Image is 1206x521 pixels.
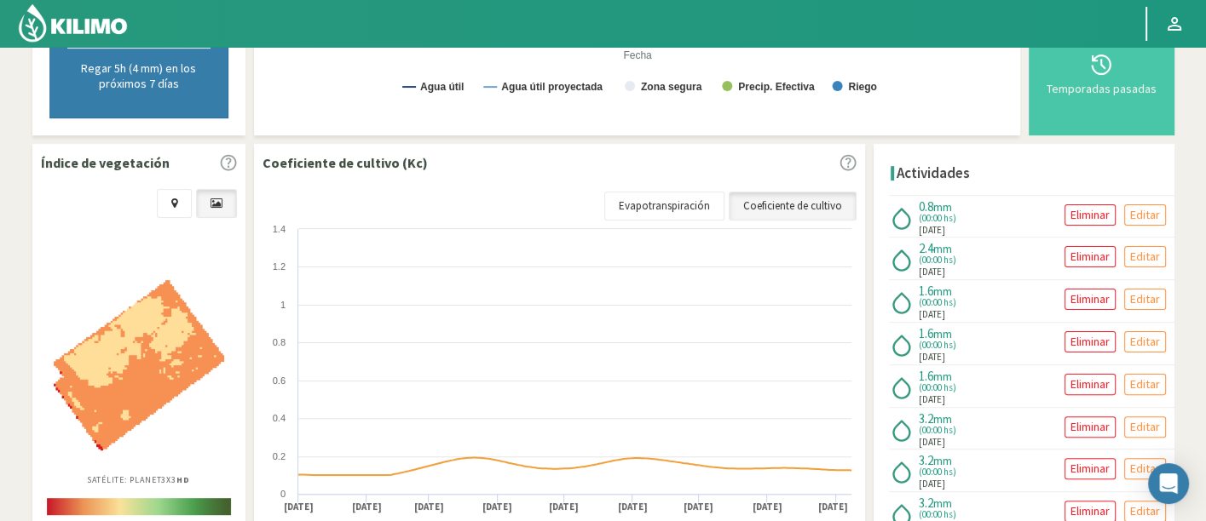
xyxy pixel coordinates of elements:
[1130,289,1160,309] p: Editar
[1130,332,1160,352] p: Editar
[1124,416,1166,438] button: Editar
[919,510,956,519] span: (00:00 hs)
[17,3,129,43] img: Kilimo
[818,501,848,513] text: [DATE]
[1124,374,1166,395] button: Editar
[1065,204,1116,226] button: Eliminar
[919,495,933,511] span: 3.2
[501,81,603,93] text: Agua útil proyectada
[729,192,857,220] a: Coeficiente de cultivo
[1124,331,1166,352] button: Editar
[933,495,952,511] span: mm
[1130,205,1160,225] p: Editar
[623,49,652,61] text: Fecha
[933,411,952,427] span: mm
[919,452,933,468] span: 3.2
[919,392,945,407] span: [DATE]
[919,198,933,215] span: 0.8
[1124,458,1166,479] button: Editar
[482,501,512,513] text: [DATE]
[1070,417,1110,437] p: Eliminar
[1124,204,1166,226] button: Editar
[738,81,815,93] text: Precip. Efectiva
[919,477,945,491] span: [DATE]
[919,214,956,223] span: (00:00 hs)
[283,501,313,513] text: [DATE]
[272,413,285,423] text: 0.4
[1070,205,1110,225] p: Eliminar
[1065,246,1116,267] button: Eliminar
[54,280,224,450] img: 9ff3ec84-f972-4d2e-9c2f-989aedd1ba84_-_planet_-_2025-09-06.png
[549,501,579,513] text: [DATE]
[1130,375,1160,394] p: Editar
[1070,289,1110,309] p: Eliminar
[1070,332,1110,352] p: Eliminar
[280,300,285,310] text: 1
[47,498,231,515] img: scale
[919,435,945,449] span: [DATE]
[1070,247,1110,266] p: Eliminar
[263,152,428,173] p: Coeficiente de cultivo (Kc)
[933,241,952,256] span: mm
[1037,20,1166,127] button: Temporadas pasadas
[919,283,933,299] span: 1.6
[1124,289,1166,310] button: Editar
[272,261,285,272] text: 1.2
[848,81,876,93] text: Riego
[919,341,956,350] span: (00:00 hs)
[640,81,701,93] text: Zona segura
[420,81,464,93] text: Agua útil
[1065,289,1116,310] button: Eliminar
[87,473,190,486] p: Satélite: Planet
[933,199,952,215] span: mm
[919,298,956,307] span: (00:00 hs)
[933,283,952,299] span: mm
[1130,417,1160,437] p: Editar
[752,501,782,513] text: [DATE]
[919,255,956,265] span: (00:00 hs)
[1070,459,1110,478] p: Eliminar
[272,337,285,347] text: 0.8
[272,224,285,234] text: 1.4
[919,350,945,364] span: [DATE]
[897,165,970,181] h4: Actividades
[1130,247,1160,266] p: Editar
[919,368,933,384] span: 1.6
[617,501,647,513] text: [DATE]
[604,192,724,220] a: Evapotranspiración
[919,383,956,392] span: (00:00 hs)
[1065,416,1116,438] button: Eliminar
[1130,459,1160,478] p: Editar
[1070,501,1110,521] p: Eliminar
[67,60,211,91] p: Regar 5h (4 mm) en los próximos 7 días
[919,240,933,256] span: 2.4
[41,152,170,173] p: Índice de vegetación
[161,474,190,485] span: 3X3
[1148,463,1189,504] div: Open Intercom Messenger
[919,307,945,322] span: [DATE]
[351,501,381,513] text: [DATE]
[919,467,956,477] span: (00:00 hs)
[919,325,933,341] span: 1.6
[1065,331,1116,352] button: Eliminar
[280,489,285,499] text: 0
[413,501,443,513] text: [DATE]
[933,453,952,468] span: mm
[919,426,956,435] span: (00:00 hs)
[1065,374,1116,395] button: Eliminar
[1070,375,1110,394] p: Eliminar
[933,369,952,384] span: mm
[1042,83,1161,94] div: Temporadas pasadas
[272,375,285,386] text: 0.6
[1130,501,1160,521] p: Editar
[919,223,945,238] span: [DATE]
[919,265,945,279] span: [DATE]
[1124,246,1166,267] button: Editar
[176,474,190,485] b: HD
[684,501,713,513] text: [DATE]
[272,451,285,461] text: 0.2
[933,326,952,341] span: mm
[1065,458,1116,479] button: Eliminar
[919,410,933,427] span: 3.2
